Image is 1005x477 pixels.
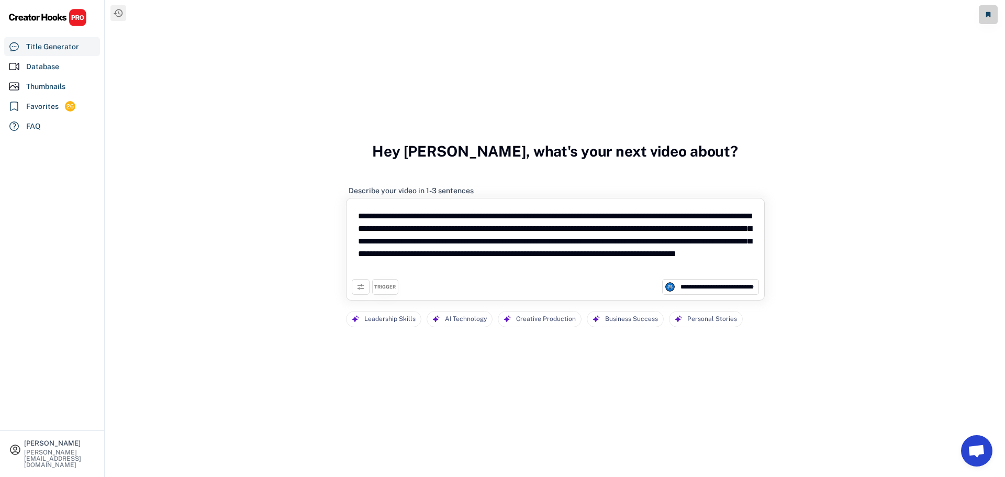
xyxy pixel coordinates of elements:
div: FAQ [26,121,41,132]
div: Database [26,61,59,72]
div: [PERSON_NAME] [24,440,95,447]
a: Open chat [961,435,992,467]
img: channels4_profile.jpg [665,282,675,292]
h3: Hey [PERSON_NAME], what's your next video about? [372,131,738,171]
div: Favorites [26,101,59,112]
div: AI Technology [445,312,487,327]
div: TRIGGER [374,284,396,291]
div: Leadership Skills [364,312,416,327]
div: Describe your video in 1-3 sentences [349,186,474,195]
div: Business Success [605,312,658,327]
div: Personal Stories [687,312,737,327]
img: CHPRO%20Logo.svg [8,8,87,27]
div: Creative Production [516,312,576,327]
div: Title Generator [26,41,79,52]
div: Thumbnails [26,81,65,92]
div: [PERSON_NAME][EMAIL_ADDRESS][DOMAIN_NAME] [24,449,95,468]
div: 26 [65,102,75,111]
